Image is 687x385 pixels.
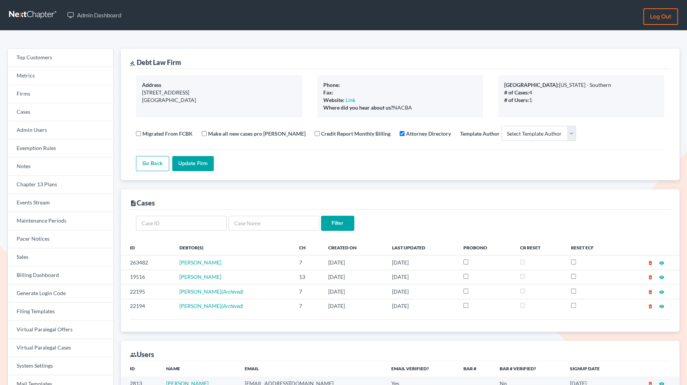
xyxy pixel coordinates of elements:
div: Cases [130,198,155,207]
td: [DATE] [322,284,386,299]
i: delete_forever [648,260,653,266]
input: Case ID [136,216,227,231]
b: Address [142,82,161,88]
td: [DATE] [386,255,457,270]
th: Bar # [457,361,493,376]
td: [DATE] [322,255,386,270]
th: Created On [322,240,386,255]
a: [PERSON_NAME](Archived) [179,303,243,309]
th: Ch [293,240,322,255]
i: visibility [659,289,664,295]
th: ID [121,361,161,376]
a: Virtual Paralegal Cases [8,339,113,357]
div: Users [130,350,154,359]
a: Maintenance Periods [8,212,113,230]
a: Metrics [8,67,113,85]
a: [PERSON_NAME](Archived) [179,288,243,295]
a: delete_forever [648,259,653,266]
a: visibility [659,303,664,309]
i: visibility [659,260,664,266]
b: # of Cases: [504,89,529,96]
a: Events Stream [8,194,113,212]
i: gavel [130,61,135,66]
div: [US_STATE] - Southern [504,81,658,89]
span: [PERSON_NAME] [179,288,221,295]
a: Virtual Paralegal Offers [8,321,113,339]
a: Log out [643,8,678,25]
a: visibility [659,274,664,280]
a: visibility [659,288,664,295]
a: Notes [8,158,113,176]
a: System Settings [8,357,113,375]
th: ProBono [457,240,514,255]
i: description [130,200,137,207]
td: [DATE] [386,284,457,299]
em: (Archived) [221,303,243,309]
div: 1 [504,96,658,104]
label: Make all new cases pro [PERSON_NAME] [208,130,306,138]
b: [GEOGRAPHIC_DATA]: [504,82,559,88]
label: Template Author [460,130,500,138]
a: [PERSON_NAME] [179,259,221,266]
th: Reset ECF [565,240,620,255]
div: NACBA [323,104,477,111]
th: Bar # Verified? [493,361,563,376]
b: # of Users: [504,97,529,103]
th: ID [121,240,173,255]
input: Case Name [228,216,319,231]
i: delete_forever [648,289,653,295]
td: 22195 [121,284,173,299]
label: Attorney Directory [406,130,451,138]
th: Signup Date [563,361,624,376]
a: Top Customers [8,49,113,67]
a: Billing Dashboard [8,266,113,284]
td: 7 [293,255,322,270]
a: Go Back [136,156,169,171]
b: Phone: [323,82,340,88]
div: [GEOGRAPHIC_DATA] [142,96,296,104]
a: Sales [8,248,113,266]
input: Update Firm [172,156,214,171]
i: delete_forever [648,275,653,280]
i: visibility [659,304,664,309]
a: Pacer Notices [8,230,113,248]
th: Email Verified? [385,361,457,376]
div: 4 [504,89,658,96]
i: group [130,351,137,358]
div: Debt Law Firm [130,58,181,67]
div: [STREET_ADDRESS] [142,89,296,96]
span: [PERSON_NAME] [179,303,221,309]
i: delete_forever [648,304,653,309]
th: Name [160,361,239,376]
em: (Archived) [221,288,243,295]
a: Firms [8,85,113,103]
i: visibility [659,275,664,280]
a: Exemption Rules [8,139,113,158]
a: Filing Templates [8,303,113,321]
td: 263482 [121,255,173,270]
td: [DATE] [322,299,386,313]
a: [PERSON_NAME] [179,274,221,280]
a: Link [346,97,355,103]
a: delete_forever [648,303,653,309]
a: visibility [659,259,664,266]
th: CR Reset [514,240,565,255]
td: 7 [293,299,322,313]
a: Generate Login Code [8,284,113,303]
b: Where did you hear about us? [323,104,393,111]
td: [DATE] [386,270,457,284]
b: Website: [323,97,344,103]
td: 13 [293,270,322,284]
a: delete_forever [648,274,653,280]
input: Filter [321,216,354,231]
td: [DATE] [386,299,457,313]
th: Debtor(s) [173,240,293,255]
td: 19516 [121,270,173,284]
td: 22194 [121,299,173,313]
label: Migrated From FCBK [142,130,193,138]
a: Admin Users [8,121,113,139]
b: Fax: [323,89,333,96]
td: [DATE] [322,270,386,284]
